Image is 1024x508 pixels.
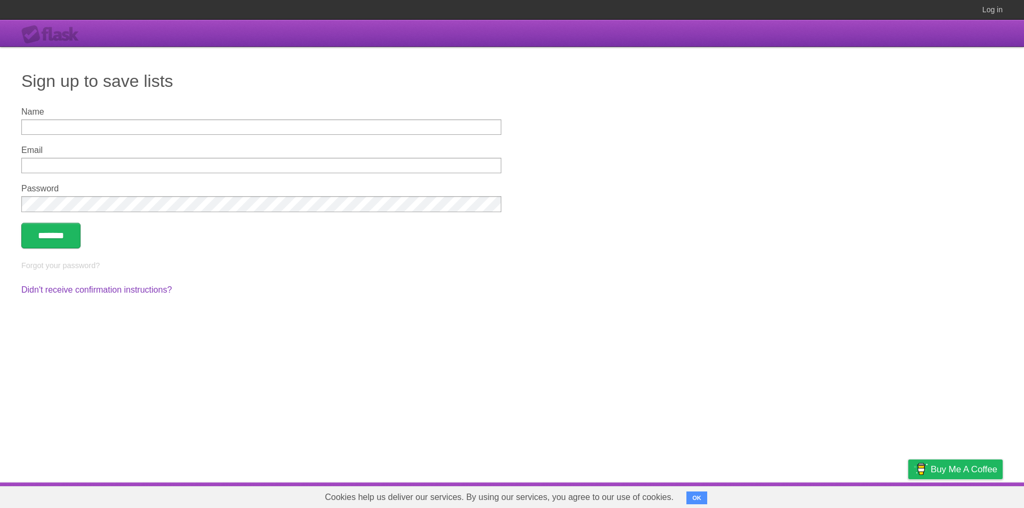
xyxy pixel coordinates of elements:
[21,146,501,155] label: Email
[21,25,85,44] div: Flask
[766,485,789,505] a: About
[21,261,100,270] a: Forgot your password?
[686,491,707,504] button: OK
[931,460,997,479] span: Buy me a coffee
[314,487,684,508] span: Cookies help us deliver our services. By using our services, you agree to our use of cookies.
[21,184,501,193] label: Password
[858,485,882,505] a: Terms
[935,485,1003,505] a: Suggest a feature
[894,485,922,505] a: Privacy
[914,460,928,478] img: Buy me a coffee
[21,68,1003,94] h1: Sign up to save lists
[21,285,172,294] a: Didn't receive confirmation instructions?
[802,485,845,505] a: Developers
[908,459,1003,479] a: Buy me a coffee
[21,107,501,117] label: Name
